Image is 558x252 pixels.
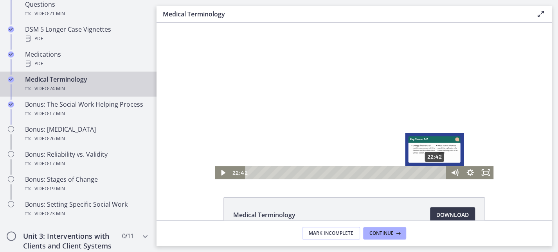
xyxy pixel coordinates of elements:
[8,51,14,57] i: Completed
[8,26,14,32] i: Completed
[25,109,147,118] div: Video
[157,23,552,179] iframe: Video Lesson
[363,227,406,239] button: Continue
[48,9,65,18] span: · 21 min
[290,143,306,157] button: Mute
[25,50,147,68] div: Medications
[25,25,147,43] div: DSM 5 Longer Case Vignettes
[25,59,147,68] div: PDF
[163,9,524,19] h3: Medical Terminology
[48,109,65,118] span: · 17 min
[25,159,147,168] div: Video
[25,75,147,93] div: Medical Terminology
[25,84,147,93] div: Video
[122,231,133,241] span: 0 / 11
[25,100,147,118] div: Bonus: The Social Work Helping Process
[8,101,14,107] i: Completed
[233,210,295,220] span: Medical Terminology
[369,230,394,236] span: Continue
[309,230,353,236] span: Mark Incomplete
[25,175,147,193] div: Bonus: Stages of Change
[48,134,65,143] span: · 26 min
[48,209,65,218] span: · 23 min
[8,76,14,82] i: Completed
[48,184,65,193] span: · 19 min
[302,227,360,239] button: Mark Incomplete
[306,143,321,157] button: Show settings menu
[25,150,147,168] div: Bonus: Reliability vs. Validity
[48,84,65,93] span: · 24 min
[321,143,337,157] button: Fullscreen
[25,134,147,143] div: Video
[25,9,147,18] div: Video
[25,125,147,143] div: Bonus: [MEDICAL_DATA]
[436,210,469,220] span: Download
[48,159,65,168] span: · 17 min
[25,184,147,193] div: Video
[430,207,475,223] a: Download
[25,34,147,43] div: PDF
[25,209,147,218] div: Video
[25,200,147,218] div: Bonus: Setting Specific Social Work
